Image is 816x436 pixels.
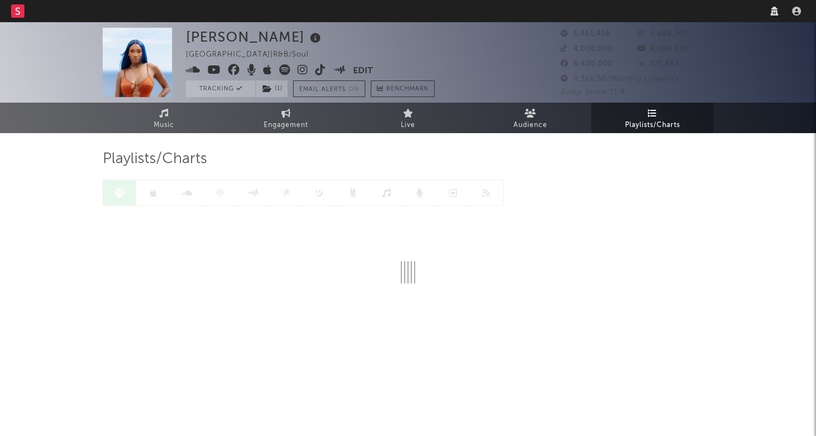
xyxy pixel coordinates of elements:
em: On [349,87,359,93]
span: 175,864 [637,60,680,68]
a: Benchmark [371,80,435,97]
a: Live [347,103,469,133]
span: Benchmark [386,83,429,96]
a: Engagement [225,103,347,133]
span: Music [154,119,174,132]
a: Music [103,103,225,133]
span: ( 1 ) [255,80,288,97]
span: Playlists/Charts [103,153,207,166]
button: Edit [353,64,373,78]
span: 9,366,582 Monthly Listeners [561,75,679,83]
span: 4,486,267 [637,31,688,38]
span: Engagement [264,119,308,132]
button: (1) [256,80,288,97]
span: Jump Score: 71.9 [561,89,625,96]
a: Playlists/Charts [591,103,713,133]
span: 4,000,000 [561,45,613,53]
a: Audience [469,103,591,133]
span: Playlists/Charts [625,119,680,132]
button: Tracking [186,80,255,97]
span: 6,400,000 [561,60,613,68]
span: Audience [513,119,547,132]
span: 8,080,000 [637,45,689,53]
div: [GEOGRAPHIC_DATA] | R&B/Soul [186,48,321,62]
span: Live [401,119,415,132]
span: 5,461,456 [561,31,611,38]
button: Email AlertsOn [293,80,365,97]
div: [PERSON_NAME] [186,28,324,46]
